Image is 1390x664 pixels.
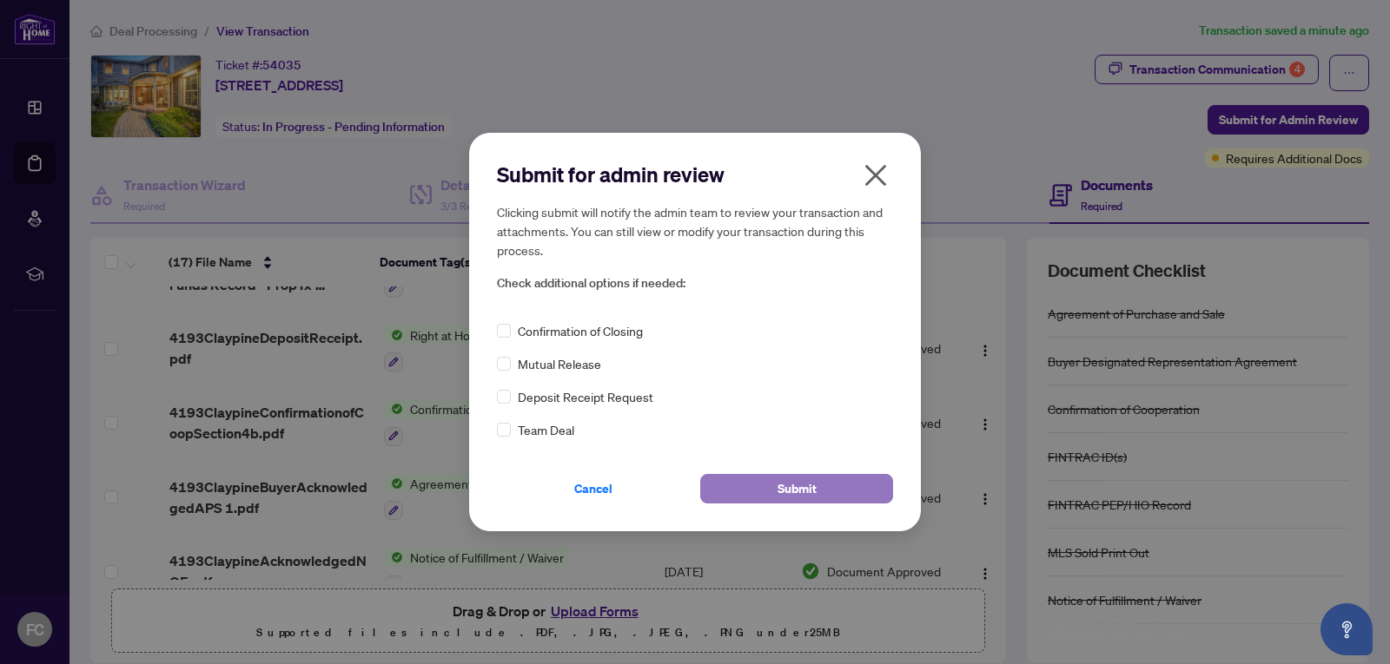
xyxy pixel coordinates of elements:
[700,474,893,503] button: Submit
[497,202,893,260] h5: Clicking submit will notify the admin team to review your transaction and attachments. You can st...
[1320,603,1373,655] button: Open asap
[497,474,690,503] button: Cancel
[862,161,890,189] span: close
[518,387,653,406] span: Deposit Receipt Request
[778,475,817,503] span: Submit
[518,420,574,439] span: Team Deal
[518,321,643,340] span: Confirmation of Closing
[497,273,893,293] span: Check additional options if needed:
[518,354,601,373] span: Mutual Release
[497,161,893,188] h2: Submit for admin review
[574,475,612,503] span: Cancel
